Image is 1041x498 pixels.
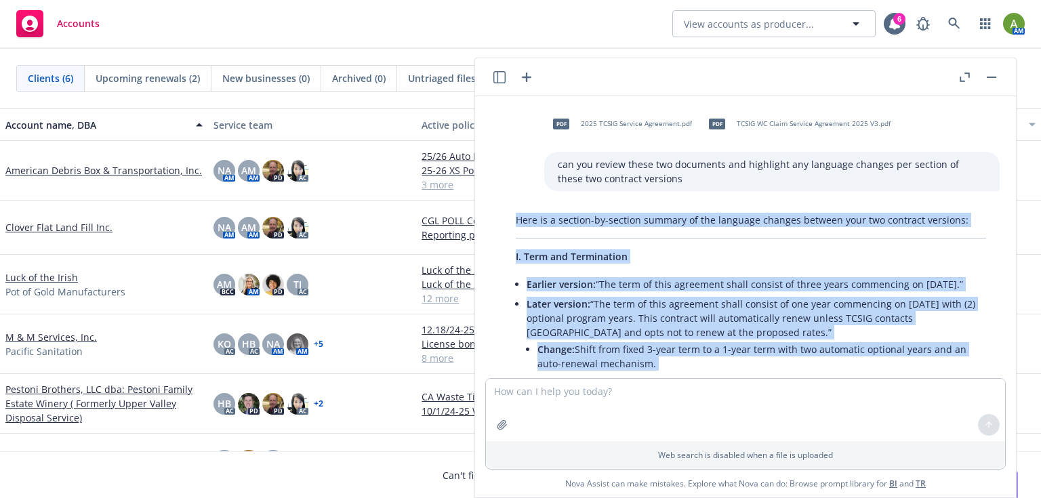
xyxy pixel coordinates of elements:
span: Later version: [527,297,590,310]
a: Pestoni Brothers, LLC dba: Pestoni Family Estate Winery ( Formerly Upper Valley Disposal Service) [5,382,203,425]
span: Pot of Gold Manufacturers [5,285,125,299]
a: American Debris Box & Transportation, Inc. [5,163,202,178]
a: 10/1/24-25 WC Policy [422,404,619,418]
button: View accounts as producer... [672,10,876,37]
a: 12.18/24-25 Prop for [STREET_ADDRESS] [422,323,619,337]
img: photo [262,393,284,415]
span: NA [218,163,231,178]
li: “The term of this agreement shall consist of three years commencing on [DATE].” [527,274,986,294]
img: photo [238,450,260,472]
a: License bond | City of [GEOGRAPHIC_DATA] [422,337,619,351]
img: photo [1003,13,1025,35]
a: 12 more [422,291,619,306]
img: photo [287,393,308,415]
span: AM [241,220,256,234]
span: TJ [293,277,302,291]
span: AM [217,277,232,291]
span: AM [241,163,256,178]
span: HB [242,337,256,351]
span: Earlier version: [527,278,596,291]
button: Active policies [416,108,624,141]
li: “The term of this agreement shall consist of one year commencing on [DATE] with (2) optional prog... [527,294,986,376]
span: Accounts [57,18,100,29]
span: View accounts as producer... [684,17,814,31]
img: photo [262,160,284,182]
a: CA Waste Tire Hauler Bond [422,390,619,404]
img: photo [287,333,308,355]
span: Nova Assist can make mistakes. Explore what Nova can do: Browse prompt library for and [565,470,926,497]
div: Active policies [422,118,619,132]
a: Luck of the Irish [5,270,78,285]
span: TCSIG WC Claim Service Agreement 2025 V3.pdf [737,119,891,128]
span: pdf [709,119,725,129]
span: Untriaged files (0) [408,71,489,85]
div: pdfTCSIG WC Claim Service Agreement 2025 V3.pdf [700,107,893,141]
a: TR [916,478,926,489]
p: Web search is disabled when a file is uploaded [494,449,997,461]
span: pdf [553,119,569,129]
a: 8 more [422,351,619,365]
a: Report a Bug [910,10,937,37]
p: can you review these two documents and highlight any language changes per section of these two co... [558,157,986,186]
a: BI [889,478,897,489]
span: I. Term and Termination [516,250,628,263]
a: + 5 [314,340,323,348]
span: New businesses (0) [222,71,310,85]
a: 25-26 XS Policy [422,163,619,178]
div: 6 [893,13,905,25]
a: Luck of the Irish - Cyber [422,277,619,291]
span: Archived (0) [332,71,386,85]
a: M & M Services, Inc. [5,330,97,344]
a: + 2 [314,400,323,408]
button: Service team [208,108,416,141]
span: NA [266,337,280,351]
a: CGL POLL Combined $10M Extended Reporting period with 3 Years Tail [422,213,619,242]
span: Pacific Sanitation [5,344,83,358]
span: KO [218,337,231,351]
img: photo [262,217,284,238]
span: NA [218,220,231,234]
span: Change: [537,343,575,356]
img: photo [262,274,284,295]
img: photo [287,217,308,238]
span: Upcoming renewals (2) [96,71,200,85]
img: photo [287,160,308,182]
img: photo [238,274,260,295]
a: Accounts [11,5,105,43]
span: Can't find an account? [443,468,598,482]
span: 2025 TCSIG Service Agreement.pdf [581,119,692,128]
span: HB [218,396,231,411]
div: pdf2025 TCSIG Service Agreement.pdf [544,107,695,141]
a: Search [941,10,968,37]
a: 3 more [422,178,619,192]
p: Here is a section-by-section summary of the language changes between your two contract versions: [516,213,986,227]
a: Clover Flat Land Fill Inc. [5,220,113,234]
a: Luck of the Irish - Commercial Umbrella [422,263,619,277]
span: Clients (6) [28,71,73,85]
a: Switch app [972,10,999,37]
a: 25/26 Auto Policy [422,149,619,163]
li: Shift from fixed 3-year term to a 1-year term with two automatic optional years and an auto-renew... [537,339,986,373]
div: Service team [213,118,411,132]
div: Account name, DBA [5,118,188,132]
img: photo [238,393,260,415]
